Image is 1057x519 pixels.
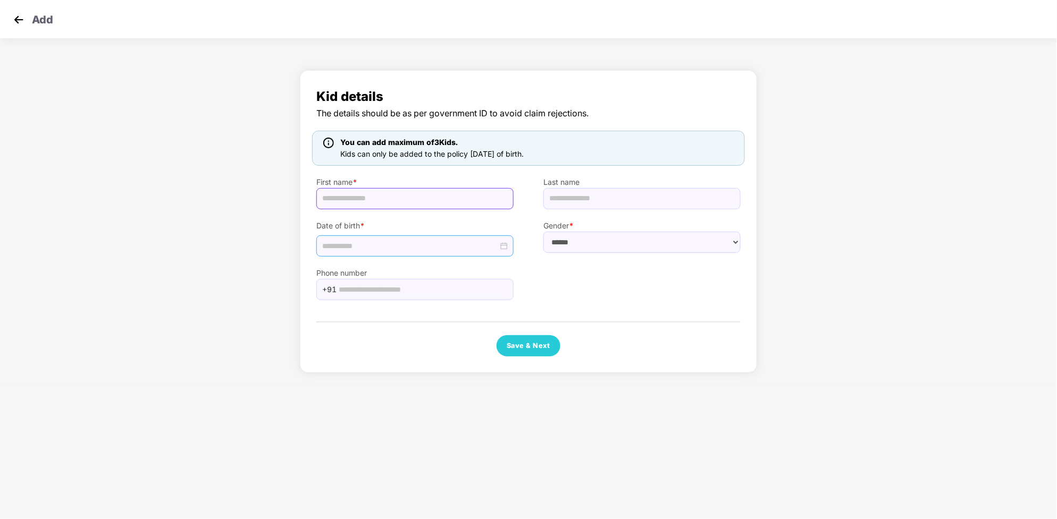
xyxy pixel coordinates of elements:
[11,12,27,28] img: svg+xml;base64,PHN2ZyB4bWxucz0iaHR0cDovL3d3dy53My5vcmcvMjAwMC9zdmciIHdpZHRoPSIzMCIgaGVpZ2h0PSIzMC...
[340,138,458,147] span: You can add maximum of 3 Kids.
[316,107,741,120] span: The details should be as per government ID to avoid claim rejections.
[497,335,560,356] button: Save & Next
[316,220,514,232] label: Date of birth
[32,12,53,24] p: Add
[340,149,524,158] span: Kids can only be added to the policy [DATE] of birth.
[316,87,741,107] span: Kid details
[322,282,337,297] span: +91
[543,220,741,232] label: Gender
[316,267,514,279] label: Phone number
[543,176,741,188] label: Last name
[323,138,334,148] img: icon
[316,176,514,188] label: First name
